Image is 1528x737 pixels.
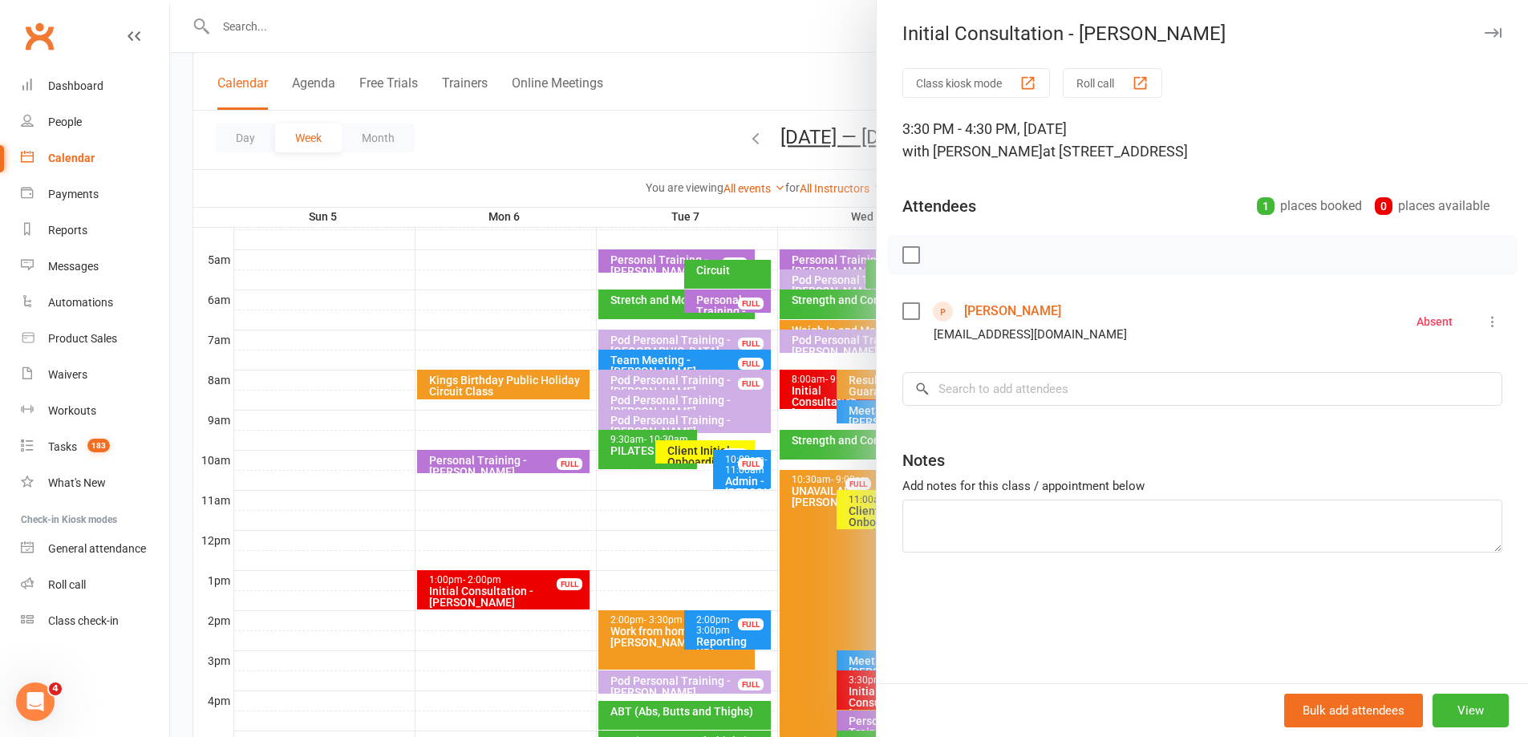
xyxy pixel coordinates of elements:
[21,285,169,321] a: Automations
[48,614,119,627] div: Class check-in
[21,213,169,249] a: Reports
[48,188,99,200] div: Payments
[48,476,106,489] div: What's New
[964,298,1061,324] a: [PERSON_NAME]
[21,357,169,393] a: Waivers
[1284,694,1423,727] button: Bulk add attendees
[48,296,113,309] div: Automations
[21,567,169,603] a: Roll call
[1417,316,1453,327] div: Absent
[902,68,1050,98] button: Class kiosk mode
[48,115,82,128] div: People
[48,542,146,555] div: General attendance
[16,682,55,721] iframe: Intercom live chat
[902,449,945,472] div: Notes
[1433,694,1509,727] button: View
[1375,195,1489,217] div: places available
[1063,68,1162,98] button: Roll call
[21,249,169,285] a: Messages
[48,440,77,453] div: Tasks
[902,372,1502,406] input: Search to add attendees
[19,16,59,56] a: Clubworx
[21,429,169,465] a: Tasks 183
[1375,197,1392,215] div: 0
[21,531,169,567] a: General attendance kiosk mode
[48,152,95,164] div: Calendar
[21,603,169,639] a: Class kiosk mode
[21,176,169,213] a: Payments
[21,140,169,176] a: Calendar
[934,324,1127,345] div: [EMAIL_ADDRESS][DOMAIN_NAME]
[87,439,110,452] span: 183
[49,682,62,695] span: 4
[902,118,1502,163] div: 3:30 PM - 4:30 PM, [DATE]
[48,79,103,92] div: Dashboard
[1257,197,1275,215] div: 1
[902,476,1502,496] div: Add notes for this class / appointment below
[21,104,169,140] a: People
[48,404,96,417] div: Workouts
[1043,143,1188,160] span: at [STREET_ADDRESS]
[877,22,1528,45] div: Initial Consultation - [PERSON_NAME]
[48,224,87,237] div: Reports
[1257,195,1362,217] div: places booked
[48,368,87,381] div: Waivers
[902,195,976,217] div: Attendees
[48,260,99,273] div: Messages
[21,321,169,357] a: Product Sales
[21,393,169,429] a: Workouts
[48,332,117,345] div: Product Sales
[21,68,169,104] a: Dashboard
[902,143,1043,160] span: with [PERSON_NAME]
[48,578,86,591] div: Roll call
[21,465,169,501] a: What's New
